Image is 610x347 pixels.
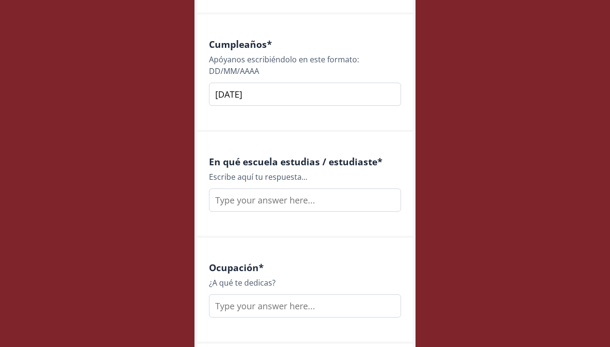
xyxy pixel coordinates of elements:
[209,277,401,289] div: ¿A qué te dedicas?
[209,54,401,77] div: Apóyanos escribiéndolo en este formato: DD/MM/AAAA
[209,294,401,318] input: Type your answer here...
[209,171,401,183] div: Escribe aquí tu respuesta...
[209,83,401,106] input: Type your answer here...
[209,39,401,50] h4: Cumpleaños *
[209,156,401,167] h4: En qué escuela estudias / estudiaste *
[209,262,401,273] h4: Ocupación *
[209,188,401,212] input: Type your answer here...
